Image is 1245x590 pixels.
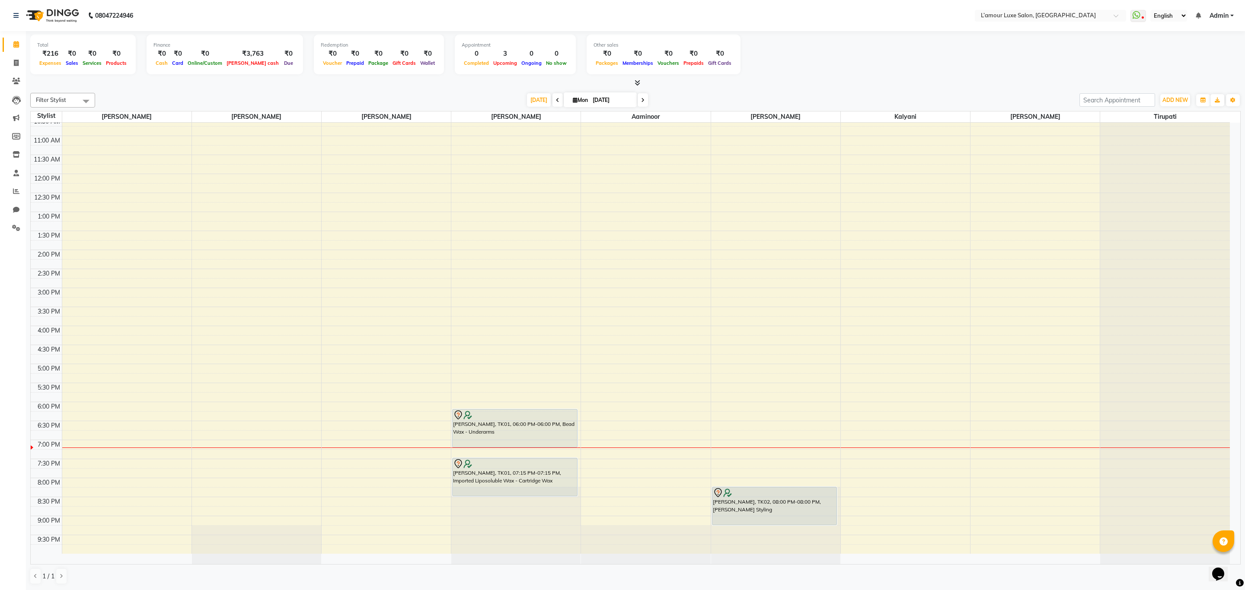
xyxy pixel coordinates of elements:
span: [PERSON_NAME] [192,111,321,122]
span: [PERSON_NAME] [970,111,1100,122]
span: [PERSON_NAME] [451,111,581,122]
span: Packages [594,60,620,66]
span: No show [544,60,569,66]
span: Expenses [37,60,64,66]
span: 1 / 1 [42,572,54,581]
div: 1:00 PM [36,212,62,221]
span: [PERSON_NAME] [711,111,840,122]
div: 0 [462,49,491,59]
div: ₹3,763 [224,49,281,59]
div: Appointment [462,41,569,49]
div: ₹0 [344,49,366,59]
div: ₹0 [185,49,224,59]
div: Total [37,41,129,49]
span: Sales [64,60,80,66]
span: Gift Cards [390,60,418,66]
div: Other sales [594,41,734,49]
div: 5:30 PM [36,383,62,392]
span: Aaminoor [581,111,710,122]
span: Package [366,60,390,66]
div: 3 [491,49,519,59]
div: ₹0 [594,49,620,59]
div: [PERSON_NAME], TK01, 06:00 PM-06:00 PM, Bead Wax - Underarms [453,409,577,447]
div: ₹0 [64,49,80,59]
div: 7:00 PM [36,440,62,449]
span: Vouchers [655,60,681,66]
div: ₹0 [620,49,655,59]
div: 0 [519,49,544,59]
span: ADD NEW [1162,97,1188,103]
span: [PERSON_NAME] [322,111,451,122]
span: Due [282,60,295,66]
span: Memberships [620,60,655,66]
div: 3:00 PM [36,288,62,297]
div: 2:00 PM [36,250,62,259]
span: Upcoming [491,60,519,66]
span: Completed [462,60,491,66]
div: ₹0 [706,49,734,59]
iframe: chat widget [1209,555,1236,581]
div: 7:30 PM [36,459,62,468]
span: Voucher [321,60,344,66]
div: [PERSON_NAME], TK02, 08:00 PM-08:00 PM, [PERSON_NAME] Styling [712,487,837,525]
div: ₹0 [153,49,170,59]
div: ₹0 [681,49,706,59]
div: 6:30 PM [36,421,62,430]
span: Card [170,60,185,66]
div: 12:30 PM [32,193,62,202]
span: [PERSON_NAME] [62,111,192,122]
div: ₹0 [655,49,681,59]
div: Redemption [321,41,437,49]
img: logo [22,3,81,28]
span: Services [80,60,104,66]
input: Search Appointment [1079,93,1155,107]
span: [PERSON_NAME] cash [224,60,281,66]
div: 3:30 PM [36,307,62,316]
span: Online/Custom [185,60,224,66]
button: ADD NEW [1160,94,1190,106]
span: [DATE] [527,93,551,107]
div: 12:00 PM [32,174,62,183]
div: 1:30 PM [36,231,62,240]
div: ₹0 [80,49,104,59]
div: ₹0 [104,49,129,59]
div: ₹216 [37,49,64,59]
div: 2:30 PM [36,269,62,278]
div: 4:00 PM [36,326,62,335]
span: Prepaids [681,60,706,66]
div: Stylist [31,111,62,121]
div: ₹0 [170,49,185,59]
div: ₹0 [390,49,418,59]
span: Ongoing [519,60,544,66]
div: 11:00 AM [32,136,62,145]
span: Cash [153,60,170,66]
div: 5:00 PM [36,364,62,373]
div: 6:00 PM [36,402,62,411]
span: Filter Stylist [36,96,66,103]
div: 4:30 PM [36,345,62,354]
div: ₹0 [321,49,344,59]
span: Products [104,60,129,66]
span: Wallet [418,60,437,66]
div: 11:30 AM [32,155,62,164]
div: 0 [544,49,569,59]
div: 8:00 PM [36,478,62,487]
span: Kalyani [841,111,970,122]
b: 08047224946 [95,3,133,28]
div: ₹0 [366,49,390,59]
div: ₹0 [281,49,296,59]
div: ₹0 [418,49,437,59]
div: 8:30 PM [36,497,62,506]
div: Finance [153,41,296,49]
span: Mon [571,97,590,103]
div: 9:00 PM [36,516,62,525]
span: Prepaid [344,60,366,66]
input: 2025-09-01 [590,94,633,107]
span: Gift Cards [706,60,734,66]
span: Tirupati [1100,111,1230,122]
div: 9:30 PM [36,535,62,544]
div: [PERSON_NAME], TK01, 07:15 PM-07:15 PM, Imported Liposoluble Wax - Cartridge Wax [453,458,577,496]
span: Admin [1210,11,1229,20]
